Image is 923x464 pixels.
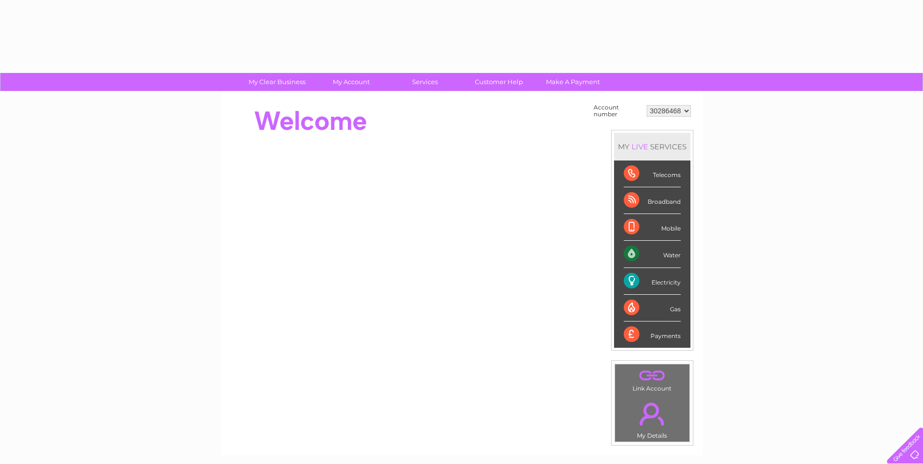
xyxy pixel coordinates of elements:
a: My Account [311,73,391,91]
a: Customer Help [459,73,539,91]
div: Broadband [624,187,681,214]
div: Gas [624,295,681,321]
div: LIVE [630,142,650,151]
td: Account number [591,102,644,120]
td: Link Account [615,364,690,394]
a: My Clear Business [237,73,317,91]
a: . [617,367,687,384]
div: Telecoms [624,161,681,187]
div: Mobile [624,214,681,241]
div: Water [624,241,681,268]
td: My Details [615,394,690,442]
div: MY SERVICES [614,133,690,161]
a: Make A Payment [533,73,613,91]
div: Payments [624,321,681,348]
a: . [617,397,687,431]
a: Services [385,73,465,91]
div: Electricity [624,268,681,295]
